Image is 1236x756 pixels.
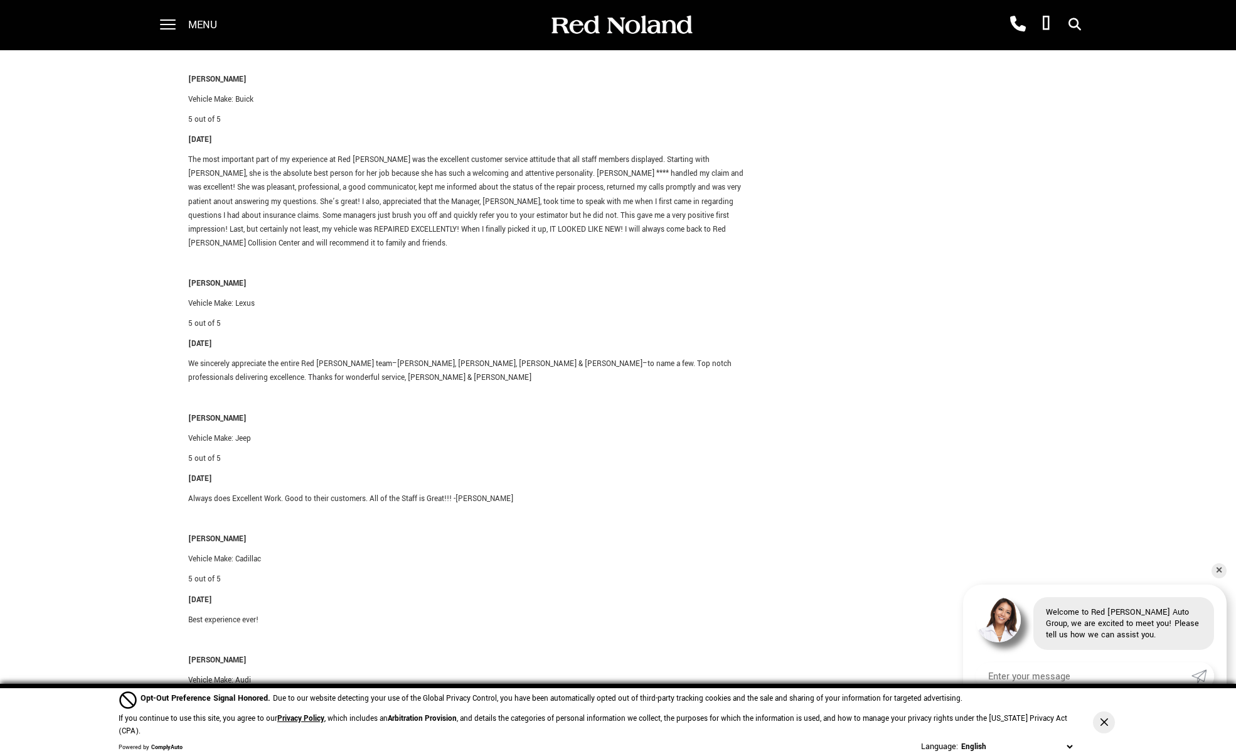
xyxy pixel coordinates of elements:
p: 5 out of 5 [188,317,755,331]
p: Vehicle Make: Buick [188,93,755,107]
p: Always does Excellent Work. Good to their customers. All of the Staff is Great!!! -[PERSON_NAME] [188,492,755,506]
img: Agent profile photo [976,597,1021,642]
a: Submit [1191,662,1214,690]
strong: [DATE] [188,473,212,484]
p: 5 out of 5 [188,573,755,586]
a: Privacy Policy [277,713,324,724]
p: The most important part of my experience at Red [PERSON_NAME] was the excellent customer service ... [188,153,755,251]
p: 5 out of 5 [188,113,755,127]
input: Enter your message [976,662,1191,690]
strong: [PERSON_NAME] [188,655,247,666]
div: Due to our website detecting your use of the Global Privacy Control, you have been automatically ... [141,692,962,705]
strong: [PERSON_NAME] [188,413,247,424]
p: Best experience ever! [188,613,755,627]
p: Vehicle Make: Jeep [188,432,755,446]
img: Red Noland Auto Group [549,14,693,36]
select: Language Select [958,740,1075,753]
p: If you continue to use this site, you agree to our , which includes an , and details the categori... [119,713,1067,737]
a: ComplyAuto [151,743,183,752]
p: 5 out of 5 [188,452,755,466]
div: Powered by [119,744,183,752]
strong: [DATE] [188,338,212,349]
strong: [DATE] [188,134,212,145]
strong: Arbitration Provision [388,713,457,724]
p: Vehicle Make: Cadillac [188,553,755,566]
p: Vehicle Make: Lexus [188,297,755,311]
button: Close Button [1093,711,1115,733]
strong: [PERSON_NAME] [188,534,247,544]
span: Opt-Out Preference Signal Honored . [141,693,273,704]
strong: [PERSON_NAME] [188,278,247,289]
div: Welcome to Red [PERSON_NAME] Auto Group, we are excited to meet you! Please tell us how we can as... [1033,597,1214,650]
strong: [DATE] [188,595,212,605]
p: We sincerely appreciate the entire Red [PERSON_NAME] team–[PERSON_NAME], [PERSON_NAME], [PERSON_N... [188,357,755,385]
div: Language: [921,742,958,751]
p: Vehicle Make: Audi [188,674,755,688]
strong: [PERSON_NAME] [188,74,247,85]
